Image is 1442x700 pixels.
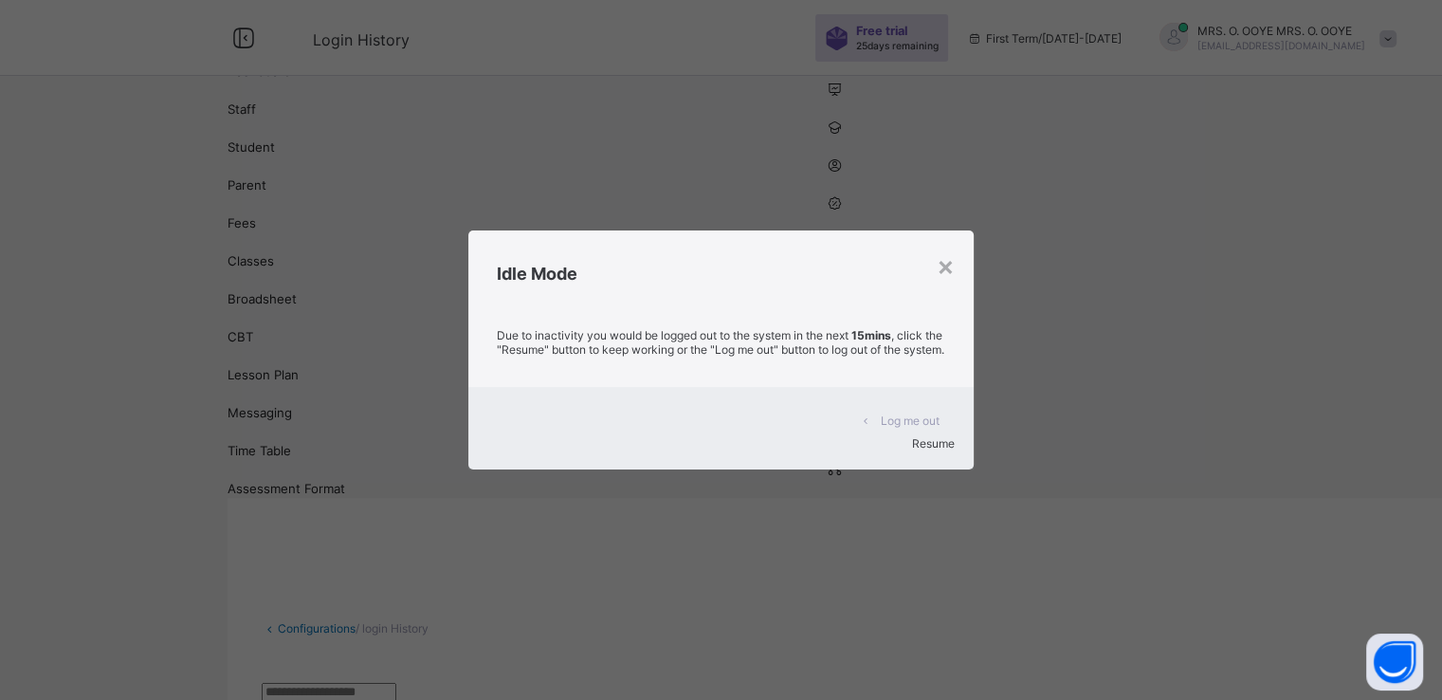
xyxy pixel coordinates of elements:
[937,249,955,282] div: ×
[851,328,891,342] strong: 15mins
[881,414,940,428] span: Log me out
[497,328,944,357] p: Due to inactivity you would be logged out to the system in the next , click the "Resume" button t...
[912,436,955,451] span: Resume
[1366,634,1423,691] button: Open asap
[497,264,944,284] h2: Idle Mode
